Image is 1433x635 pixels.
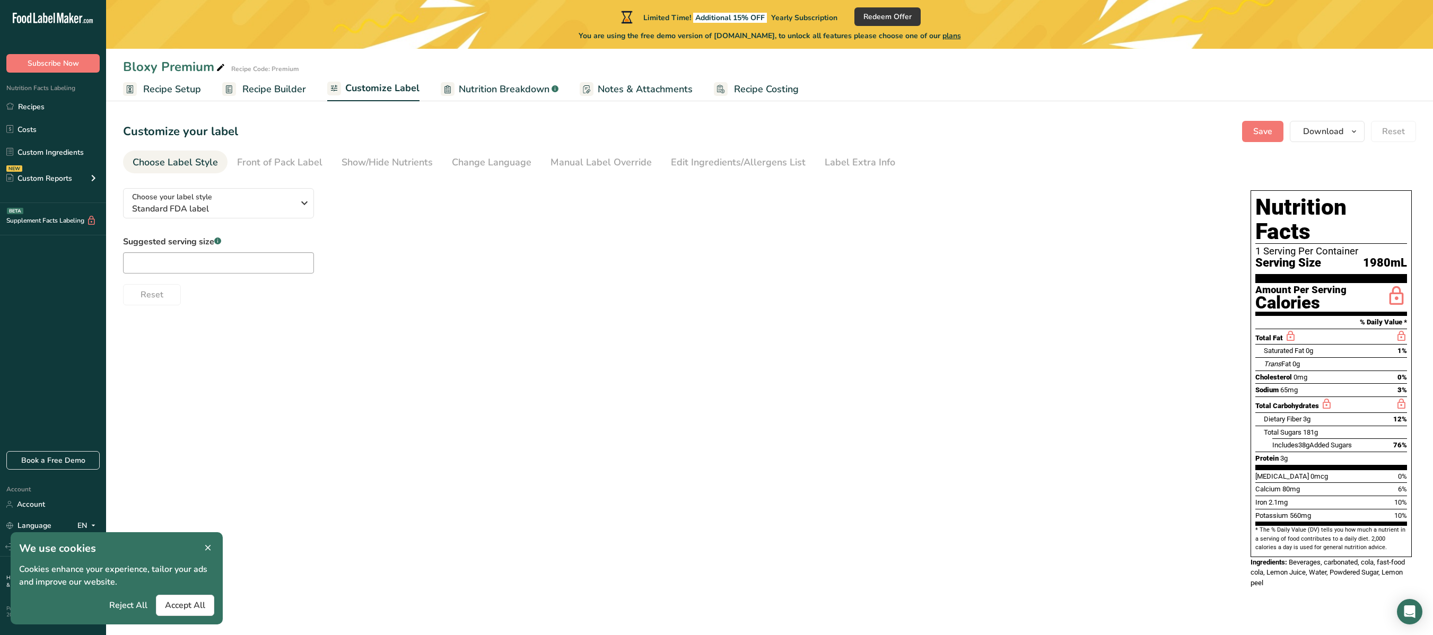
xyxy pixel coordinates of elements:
span: You are using the free demo version of [DOMAIN_NAME], to unlock all features please choose one of... [579,30,961,41]
button: Save [1242,121,1283,142]
span: 2.1mg [1269,498,1288,506]
span: Calcium [1255,485,1281,493]
div: BETA [7,208,23,214]
span: Reject All [109,599,147,612]
button: Reset [123,284,181,305]
span: 0g [1292,360,1300,368]
span: Fat [1264,360,1291,368]
span: 0% [1397,373,1407,381]
span: Yearly Subscription [771,13,837,23]
a: Customize Label [327,76,420,102]
div: Label Extra Info [825,155,895,170]
span: Customize Label [345,81,420,95]
div: Open Intercom Messenger [1397,599,1422,624]
span: 0mg [1294,373,1307,381]
span: Additional 15% OFF [693,13,767,23]
div: Amount Per Serving [1255,285,1347,295]
a: Notes & Attachments [580,77,693,101]
a: Terms & Conditions . [6,574,99,589]
span: Notes & Attachments [598,82,693,96]
div: Limited Time! [619,11,837,23]
span: Reset [1382,125,1405,138]
span: Reset [141,288,163,301]
span: 3g [1303,415,1310,423]
section: % Daily Value * [1255,316,1407,329]
span: 560mg [1290,511,1311,519]
button: Accept All [156,595,214,616]
a: Nutrition Breakdown [441,77,558,101]
a: Recipe Costing [714,77,799,101]
span: Serving Size [1255,257,1321,270]
span: 76% [1393,441,1407,449]
span: Nutrition Breakdown [459,82,549,96]
div: NEW [6,165,22,172]
span: 181g [1303,428,1318,436]
span: 0g [1306,347,1313,355]
span: Total Fat [1255,334,1283,342]
button: Subscribe Now [6,54,100,73]
div: Custom Reports [6,173,72,184]
span: Potassium [1255,511,1288,519]
span: 0% [1398,472,1407,480]
span: Recipe Costing [734,82,799,96]
span: 0mcg [1310,472,1328,480]
a: Book a Free Demo [6,451,100,470]
span: Recipe Setup [143,82,201,96]
span: 65mg [1280,386,1298,394]
div: Manual Label Override [551,155,652,170]
span: 80mg [1282,485,1300,493]
button: Choose your label style Standard FDA label [123,188,314,218]
span: Total Carbohydrates [1255,402,1319,410]
a: Recipe Builder [222,77,306,101]
span: Cholesterol [1255,373,1292,381]
span: Download [1303,125,1343,138]
span: [MEDICAL_DATA] [1255,472,1309,480]
span: Saturated Fat [1264,347,1304,355]
span: Total Sugars [1264,428,1301,436]
div: Bloxy Premium [123,57,227,76]
label: Suggested serving size [123,235,314,248]
div: 1 Serving Per Container [1255,246,1407,257]
div: Edit Ingredients/Allergens List [671,155,806,170]
span: 1980mL [1363,257,1407,270]
a: Recipe Setup [123,77,201,101]
button: Reject All [101,595,156,616]
p: Cookies enhance your experience, tailor your ads and improve our website. [19,563,214,588]
span: Accept All [165,599,205,612]
div: Front of Pack Label [237,155,322,170]
h1: We use cookies [19,541,214,557]
div: Calories [1255,295,1347,311]
span: 12% [1393,415,1407,423]
span: 3g [1280,454,1288,462]
span: Protein [1255,454,1279,462]
a: Hire an Expert . [6,574,44,581]
span: Beverages, carbonated, cola, fast-food cola, Lemon Juice, Water, Powdered Sugar, Lemon peel [1251,558,1405,587]
span: Includes Added Sugars [1272,441,1352,449]
button: Redeem Offer [854,7,921,26]
span: Redeem Offer [863,11,912,22]
h1: Nutrition Facts [1255,195,1407,244]
span: Save [1253,125,1272,138]
h1: Customize your label [123,123,238,140]
span: Choose your label style [132,191,212,202]
span: Ingredients: [1251,558,1287,566]
i: Trans [1264,360,1281,368]
div: Change Language [452,155,531,170]
span: 10% [1394,498,1407,506]
span: Sodium [1255,386,1279,394]
div: EN [77,519,100,532]
button: Reset [1371,121,1416,142]
a: Language [6,516,51,535]
span: 6% [1398,485,1407,493]
div: Powered By FoodLabelMaker © 2025 All Rights Reserved [6,605,100,618]
div: Choose Label Style [133,155,218,170]
span: Subscribe Now [28,58,79,69]
span: Recipe Builder [242,82,306,96]
span: 10% [1394,511,1407,519]
span: Iron [1255,498,1267,506]
div: Recipe Code: Premium [231,64,299,74]
span: Dietary Fiber [1264,415,1301,423]
span: 38g [1298,441,1309,449]
div: Show/Hide Nutrients [342,155,433,170]
span: 3% [1397,386,1407,394]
